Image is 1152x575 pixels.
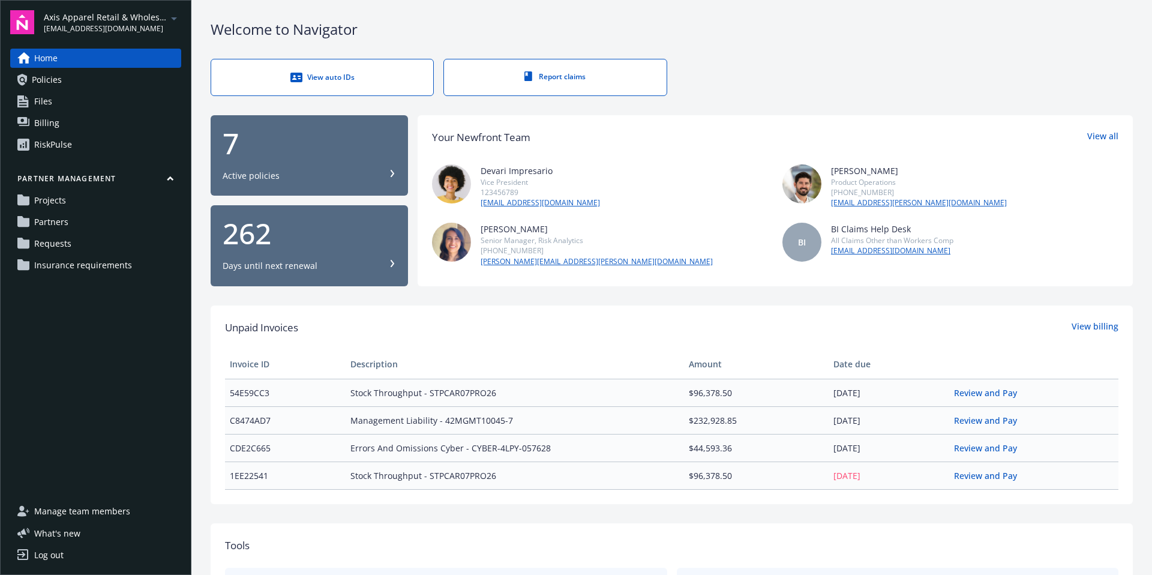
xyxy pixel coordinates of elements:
span: Billing [34,113,59,133]
td: [DATE] [829,434,949,462]
a: Insurance requirements [10,256,181,275]
button: 7Active policies [211,115,408,196]
button: Axis Apparel Retail & Wholesale, LLC[EMAIL_ADDRESS][DOMAIN_NAME]arrowDropDown [44,10,181,34]
a: Billing [10,113,181,133]
a: Policies [10,70,181,89]
span: [EMAIL_ADDRESS][DOMAIN_NAME] [44,23,167,34]
div: Tools [225,538,1118,553]
td: CDE2C665 [225,434,346,462]
td: $232,928.85 [684,406,829,434]
span: What ' s new [34,527,80,540]
a: RiskPulse [10,135,181,154]
a: [EMAIL_ADDRESS][DOMAIN_NAME] [481,197,600,208]
span: Manage team members [34,502,130,521]
th: Amount [684,350,829,379]
div: [PERSON_NAME] [831,164,1007,177]
th: Invoice ID [225,350,346,379]
a: View auto IDs [211,59,434,96]
a: Manage team members [10,502,181,521]
span: Stock Throughput - STPCAR07PRO26 [350,387,679,399]
div: Days until next renewal [223,260,317,272]
div: 123456789 [481,187,600,197]
button: What's new [10,527,100,540]
a: [EMAIL_ADDRESS][PERSON_NAME][DOMAIN_NAME] [831,197,1007,208]
div: [PHONE_NUMBER] [481,245,713,256]
div: [PERSON_NAME] [481,223,713,235]
a: arrowDropDown [167,11,181,25]
div: RiskPulse [34,135,72,154]
td: 54E59CC3 [225,379,346,406]
td: $96,378.50 [684,379,829,406]
div: BI Claims Help Desk [831,223,953,235]
span: Stock Throughput - STPCAR07PRO26 [350,469,679,482]
td: $44,593.36 [684,434,829,462]
div: Devari Impresario [481,164,600,177]
td: [DATE] [829,406,949,434]
div: Active policies [223,170,280,182]
div: All Claims Other than Workers Comp [831,235,953,245]
div: 262 [223,219,396,248]
a: Review and Pay [954,387,1027,399]
span: Unpaid Invoices [225,320,298,336]
span: Errors And Omissions Cyber - CYBER-4LPY-057628 [350,442,679,454]
span: Partners [34,212,68,232]
img: navigator-logo.svg [10,10,34,34]
td: 1EE22541 [225,462,346,489]
a: Files [10,92,181,111]
div: Report claims [468,71,642,82]
span: Home [34,49,58,68]
td: C8474AD7 [225,406,346,434]
img: photo [782,164,821,203]
a: Requests [10,234,181,253]
a: Review and Pay [954,470,1027,481]
div: Product Operations [831,177,1007,187]
div: [PHONE_NUMBER] [831,187,1007,197]
div: View auto IDs [235,71,409,83]
a: [PERSON_NAME][EMAIL_ADDRESS][PERSON_NAME][DOMAIN_NAME] [481,256,713,267]
a: Review and Pay [954,415,1027,426]
span: Management Liability - 42MGMT10045-7 [350,414,679,427]
div: Your Newfront Team [432,130,530,145]
div: Senior Manager, Risk Analytics [481,235,713,245]
span: Requests [34,234,71,253]
span: Axis Apparel Retail & Wholesale, LLC [44,11,167,23]
a: View all [1087,130,1118,145]
th: Description [346,350,683,379]
span: Files [34,92,52,111]
a: Report claims [443,59,667,96]
td: [DATE] [829,379,949,406]
span: Policies [32,70,62,89]
a: Home [10,49,181,68]
a: [EMAIL_ADDRESS][DOMAIN_NAME] [831,245,953,256]
img: photo [432,223,471,262]
span: Insurance requirements [34,256,132,275]
button: Partner management [10,173,181,188]
td: [DATE] [829,462,949,489]
span: BI [798,236,806,248]
span: Projects [34,191,66,210]
th: Date due [829,350,949,379]
button: 262Days until next renewal [211,205,408,286]
a: Partners [10,212,181,232]
a: View billing [1072,320,1118,336]
a: Review and Pay [954,442,1027,454]
a: Projects [10,191,181,210]
div: Welcome to Navigator [211,19,1133,40]
td: $96,378.50 [684,462,829,489]
div: 7 [223,129,396,158]
div: Vice President [481,177,600,187]
img: photo [432,164,471,203]
div: Log out [34,546,64,565]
